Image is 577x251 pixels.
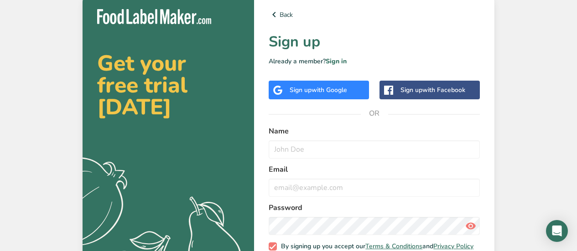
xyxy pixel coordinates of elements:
span: with Facebook [422,86,465,94]
label: Password [269,202,480,213]
h2: Get your free trial [DATE] [97,52,239,118]
a: Privacy Policy [433,242,473,251]
h1: Sign up [269,31,480,53]
img: Food Label Maker [97,9,211,24]
input: John Doe [269,140,480,159]
input: email@example.com [269,179,480,197]
div: Sign up [400,85,465,95]
div: Open Intercom Messenger [546,220,568,242]
div: Sign up [290,85,347,95]
a: Terms & Conditions [365,242,422,251]
span: By signing up you accept our and [277,242,474,251]
span: with Google [312,86,347,94]
label: Email [269,164,480,175]
a: Sign in [326,57,347,66]
span: OR [361,100,388,127]
a: Back [269,9,480,20]
p: Already a member? [269,56,480,66]
label: Name [269,126,480,137]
